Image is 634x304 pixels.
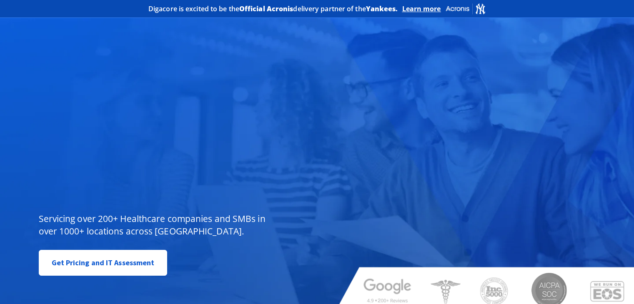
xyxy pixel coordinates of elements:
a: Get Pricing and IT Assessment [39,250,168,276]
h2: Digacore is excited to be the delivery partner of the [148,5,398,12]
a: Learn more [402,5,441,13]
b: Official Acronis [239,4,293,13]
p: Servicing over 200+ Healthcare companies and SMBs in over 1000+ locations across [GEOGRAPHIC_DATA]. [39,212,272,237]
b: Yankees. [366,4,398,13]
span: Get Pricing and IT Assessment [52,254,155,271]
img: Acronis [445,2,486,15]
